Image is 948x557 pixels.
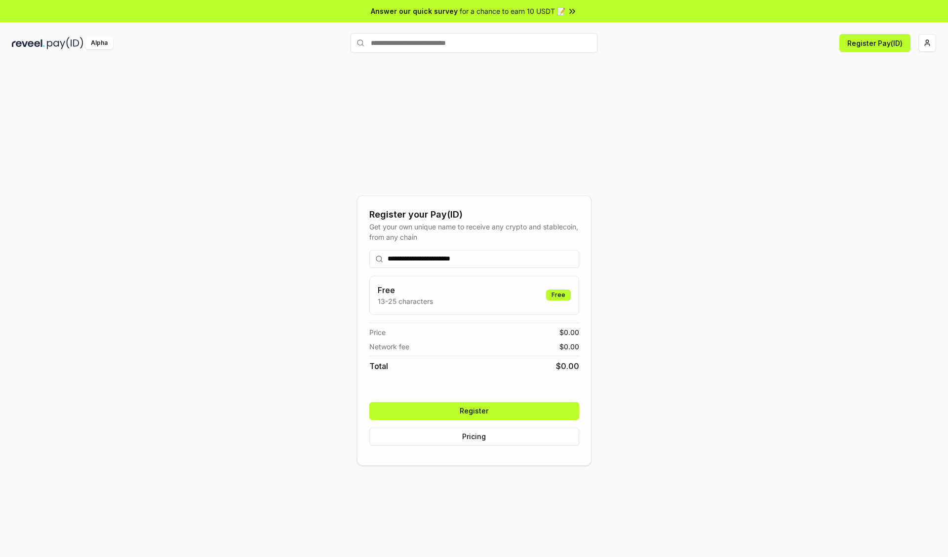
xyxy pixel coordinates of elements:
[839,34,910,52] button: Register Pay(ID)
[12,37,45,49] img: reveel_dark
[559,327,579,337] span: $ 0.00
[369,208,579,222] div: Register your Pay(ID)
[369,360,388,372] span: Total
[369,327,386,337] span: Price
[371,6,458,16] span: Answer our quick survey
[369,222,579,242] div: Get your own unique name to receive any crypto and stablecoin, from any chain
[85,37,113,49] div: Alpha
[369,402,579,420] button: Register
[546,290,571,300] div: Free
[47,37,83,49] img: pay_id
[369,428,579,446] button: Pricing
[559,341,579,352] span: $ 0.00
[460,6,565,16] span: for a chance to earn 10 USDT 📝
[378,296,433,306] p: 13-25 characters
[556,360,579,372] span: $ 0.00
[378,284,433,296] h3: Free
[369,341,409,352] span: Network fee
